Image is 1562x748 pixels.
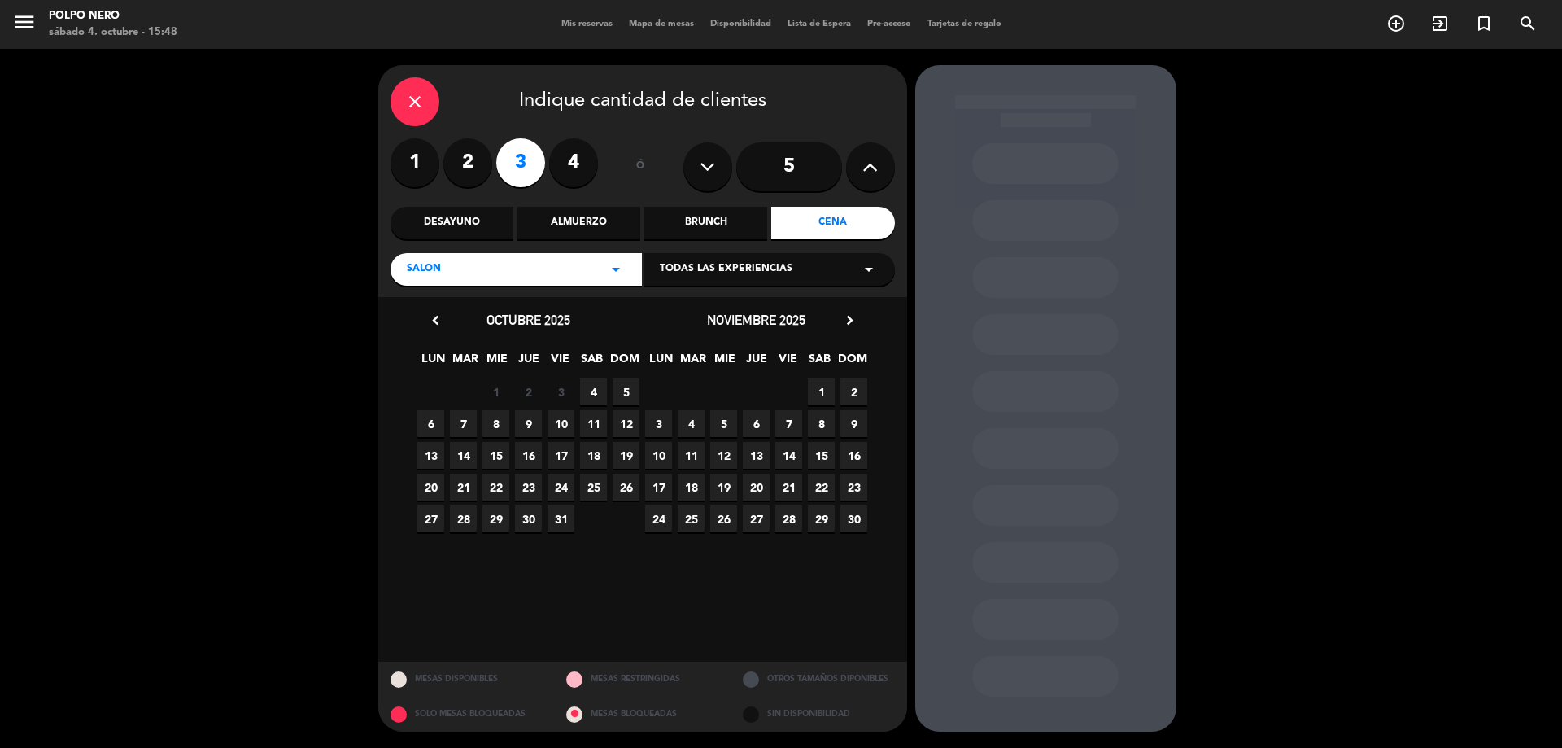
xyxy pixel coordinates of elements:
span: 12 [613,410,639,437]
span: 19 [613,442,639,469]
span: 26 [613,474,639,501]
span: 11 [580,410,607,437]
div: SOLO MESAS BLOQUEADAS [378,697,555,732]
div: Polpo Nero [49,8,177,24]
i: menu [12,10,37,34]
label: 2 [443,138,492,187]
div: SIN DISPONIBILIDAD [731,697,907,732]
span: 22 [808,474,835,501]
i: close [405,92,425,112]
span: 8 [482,410,509,437]
span: 15 [808,442,835,469]
span: 5 [613,378,639,405]
span: 7 [450,410,477,437]
span: Disponibilidad [702,20,779,28]
span: 31 [548,505,574,532]
span: SALON [407,261,441,278]
span: Todas las experiencias [660,261,792,278]
span: 2 [840,378,867,405]
span: 17 [548,442,574,469]
i: exit_to_app [1430,14,1450,33]
span: 4 [678,410,705,437]
i: arrow_drop_down [606,260,626,279]
i: search [1518,14,1538,33]
span: LUN [648,349,674,376]
div: Almuerzo [517,207,640,239]
span: Lista de Espera [779,20,859,28]
span: 20 [743,474,770,501]
i: arrow_drop_down [859,260,879,279]
span: 25 [580,474,607,501]
div: ó [614,138,667,195]
span: 13 [743,442,770,469]
span: 6 [417,410,444,437]
span: 7 [775,410,802,437]
span: 16 [840,442,867,469]
i: add_circle_outline [1386,14,1406,33]
span: 24 [645,505,672,532]
span: 21 [450,474,477,501]
span: 28 [450,505,477,532]
span: 20 [417,474,444,501]
span: LUN [420,349,447,376]
span: 9 [515,410,542,437]
button: menu [12,10,37,40]
span: 12 [710,442,737,469]
label: 4 [549,138,598,187]
div: Indique cantidad de clientes [390,77,895,126]
i: chevron_left [427,312,444,329]
span: JUE [515,349,542,376]
i: chevron_right [841,312,858,329]
span: 4 [580,378,607,405]
div: MESAS BLOQUEADAS [554,697,731,732]
div: OTROS TAMAÑOS DIPONIBLES [731,662,907,697]
span: 27 [743,505,770,532]
span: 26 [710,505,737,532]
span: 11 [678,442,705,469]
span: 18 [678,474,705,501]
span: 30 [515,505,542,532]
span: DOM [838,349,865,376]
span: 29 [808,505,835,532]
span: JUE [743,349,770,376]
div: MESAS DISPONIBLES [378,662,555,697]
span: 30 [840,505,867,532]
span: octubre 2025 [486,312,570,328]
span: 24 [548,474,574,501]
span: 18 [580,442,607,469]
span: 2 [515,378,542,405]
span: Mis reservas [553,20,621,28]
span: Tarjetas de regalo [919,20,1010,28]
span: VIE [774,349,801,376]
span: MIE [483,349,510,376]
span: 10 [548,410,574,437]
span: 17 [645,474,672,501]
span: 21 [775,474,802,501]
span: MAR [679,349,706,376]
span: MAR [452,349,478,376]
span: 14 [775,442,802,469]
span: 29 [482,505,509,532]
i: turned_in_not [1474,14,1494,33]
span: 27 [417,505,444,532]
span: 3 [645,410,672,437]
span: 23 [515,474,542,501]
span: 9 [840,410,867,437]
span: 5 [710,410,737,437]
span: 14 [450,442,477,469]
span: 22 [482,474,509,501]
span: 15 [482,442,509,469]
span: 8 [808,410,835,437]
span: 13 [417,442,444,469]
span: 1 [482,378,509,405]
span: Mapa de mesas [621,20,702,28]
div: Brunch [644,207,767,239]
span: 1 [808,378,835,405]
div: MESAS RESTRINGIDAS [554,662,731,697]
div: sábado 4. octubre - 15:48 [49,24,177,41]
span: Pre-acceso [859,20,919,28]
label: 3 [496,138,545,187]
span: VIE [547,349,574,376]
span: 16 [515,442,542,469]
span: SAB [806,349,833,376]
